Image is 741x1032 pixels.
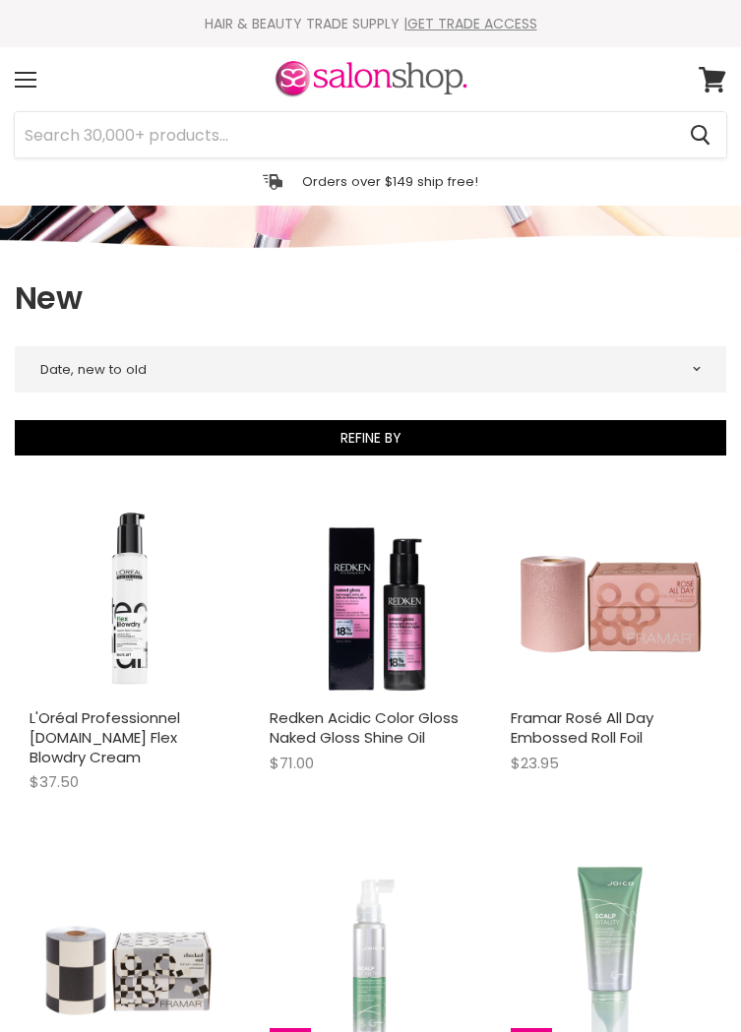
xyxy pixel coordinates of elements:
a: L'Oréal Professionnel [DOMAIN_NAME] Flex Blowdry Cream [30,707,180,766]
span: $37.50 [30,771,79,792]
h1: New [15,277,726,319]
p: Orders over $149 ship free! [302,173,478,190]
img: Redken Acidic Color Gloss Naked Gloss Shine Oil [270,498,470,698]
a: GET TRADE ACCESS [407,14,537,33]
span: $71.00 [270,753,314,773]
form: Product [14,111,727,158]
img: Framar Rosé All Day Embossed Roll Foil [511,498,711,698]
span: $23.95 [511,753,559,773]
input: Search [15,112,674,157]
button: Refine By [15,420,726,455]
a: Framar Rosé All Day Embossed Roll Foil [511,707,653,748]
button: Search [674,112,726,157]
img: L'Oréal Professionnel Tecni.Art Flex Blowdry Cream [30,498,230,698]
a: Redken Acidic Color Gloss Naked Gloss Shine Oil [270,707,459,748]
